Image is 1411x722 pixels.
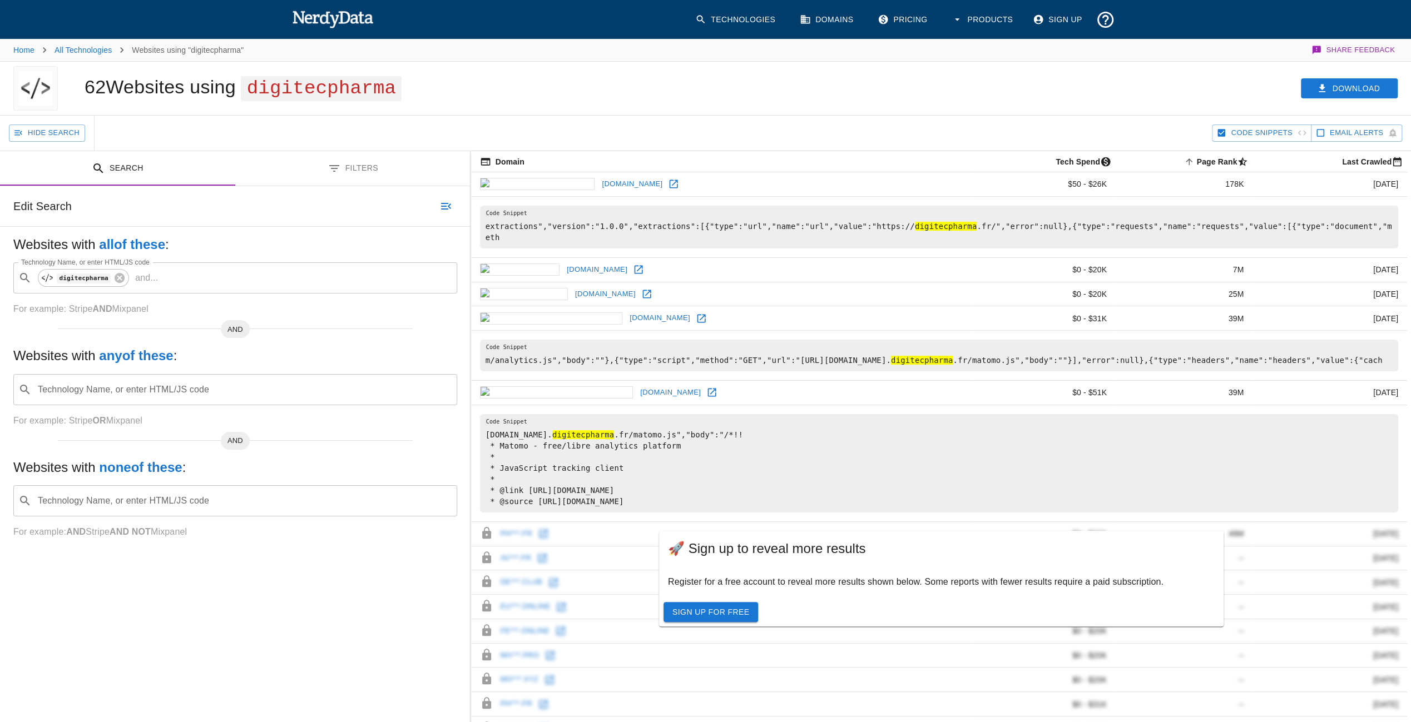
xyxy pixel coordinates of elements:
nav: breadcrumb [13,39,244,61]
b: AND NOT [110,527,151,536]
span: 🚀 Sign up to reveal more results [668,540,1215,557]
a: Sign Up [1026,6,1091,34]
a: Open pharmaciedusegala.fr in new window [693,310,710,327]
a: Open sidec.pro in new window [630,261,647,278]
pre: extractions","version":"1.0.0","extractions":[{"type":"url","name":"url","value":"https:// .fr/",... [480,206,1398,248]
pre: [DOMAIN_NAME]. .fr/matomo.js","body":"/*!! * Matomo - free/libre analytics platform * * JavaScrip... [480,414,1398,512]
p: For example: Stripe Mixpanel [13,525,457,539]
img: pharmacie-du-meygal.fr icon [480,386,633,399]
code: digitecpharma [57,273,111,283]
td: 7M [1116,257,1252,282]
h5: Websites with : [13,236,457,253]
button: Download [1301,78,1398,99]
a: Open digitecpharma.fr in new window [665,176,682,192]
b: any of these [99,348,173,363]
td: [DATE] [1252,282,1407,306]
h5: Websites with : [13,459,457,476]
button: Share Feedback [1310,39,1398,61]
a: Technologies [689,6,784,34]
a: Open evr-lab.pro in new window [638,286,655,302]
a: Pricing [871,6,936,34]
p: Register for a free account to reveal more results shown below. Some reports with fewer results r... [668,575,1215,589]
td: $0 - $20K [971,257,1116,282]
img: sidec.pro icon [480,263,560,276]
span: A page popularity ranking based on a domain's backlinks. Smaller numbers signal more popular doma... [1182,155,1252,168]
img: NerdyData.com [292,8,374,30]
button: Filters [235,151,471,186]
span: AND [221,324,250,335]
a: Home [13,46,34,54]
b: AND [66,527,86,536]
p: For example: Stripe Mixpanel [13,302,457,316]
img: evr-lab.pro icon [480,288,568,300]
a: [DOMAIN_NAME] [637,384,704,401]
label: Technology Name, or enter HTML/JS code [21,257,150,267]
td: 25M [1116,282,1252,306]
div: digitecpharma [38,269,129,287]
td: 39M [1116,381,1252,405]
img: pharmaciedusegala.fr icon [480,312,622,325]
span: Hide Code Snippets [1231,127,1292,140]
a: Open pharmacie-du-meygal.fr in new window [704,384,720,401]
button: Products [945,6,1022,34]
td: [DATE] [1252,172,1407,197]
b: none of these [99,460,182,475]
button: Hide Code Snippets [1212,125,1311,142]
span: Most recent date this website was successfully crawled [1328,155,1407,168]
h1: 62 Websites using [85,76,402,97]
hl: digitecpharma [915,222,977,231]
p: For example: Stripe Mixpanel [13,414,457,427]
button: Support and Documentation [1091,6,1120,34]
span: Sign up to track newly added websites and receive email alerts. [1330,127,1383,140]
a: All Technologies [55,46,112,54]
td: $0 - $51K [971,381,1116,405]
td: [DATE] [1252,257,1407,282]
p: Websites using "digitecpharma" [132,44,244,56]
td: [DATE] [1252,306,1407,331]
td: 39M [1116,306,1252,331]
b: AND [92,304,112,313]
pre: m/analytics.js","body":""},{"type":"script","method":"GET","url":"[URL][DOMAIN_NAME]. .fr/matomo.... [480,340,1398,371]
a: [DOMAIN_NAME] [599,176,665,193]
span: The registered domain name (i.e. "nerdydata.com"). [480,155,524,168]
p: and ... [131,271,162,285]
a: [DOMAIN_NAME] [572,286,638,303]
a: Sign Up For Free [664,602,758,623]
a: Domains [793,6,862,34]
b: OR [92,416,106,425]
span: The estimated minimum and maximum annual tech spend each webpage has, based on the free, freemium... [1041,155,1116,168]
td: 178K [1116,172,1252,197]
h5: Websites with : [13,347,457,365]
button: Sign up to track newly added websites and receive email alerts. [1311,125,1402,142]
h6: Edit Search [13,197,72,215]
hl: digitecpharma [891,356,953,365]
img: "digitecpharma" logo [18,66,53,111]
td: $0 - $20K [971,282,1116,306]
b: all of these [99,237,165,252]
img: digitecpharma.fr icon [480,178,595,190]
hl: digitecpharma [552,430,615,439]
span: AND [221,435,250,446]
a: [DOMAIN_NAME] [627,310,693,327]
td: [DATE] [1252,381,1407,405]
a: [DOMAIN_NAME] [564,261,630,278]
td: $50 - $26K [971,172,1116,197]
td: $0 - $31K [971,306,1116,331]
button: Hide Search [9,125,85,142]
span: digitecpharma [241,76,402,101]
